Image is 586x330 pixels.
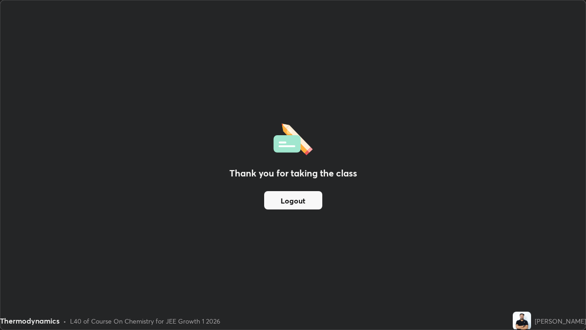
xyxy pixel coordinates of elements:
[63,316,66,326] div: •
[535,316,586,326] div: [PERSON_NAME]
[273,121,313,155] img: offlineFeedback.1438e8b3.svg
[513,312,531,330] img: 6ceccd1d69684b2a9b2e6d3e9d241e6d.jpg
[264,191,322,209] button: Logout
[70,316,220,326] div: L40 of Course On Chemistry for JEE Growth 1 2026
[229,166,357,180] h2: Thank you for taking the class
